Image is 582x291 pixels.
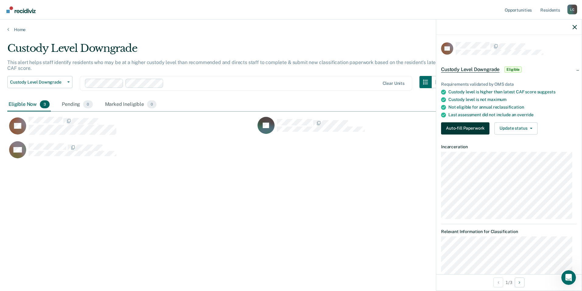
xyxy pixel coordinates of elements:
button: Profile dropdown button [567,5,577,14]
div: Eligible Now [7,98,51,111]
button: Update status [494,122,537,135]
div: Marked Ineligible [104,98,158,111]
p: This alert helps staff identify residents who may be at a higher custody level than recommended a... [7,59,440,71]
div: Custody level is higher than latest CAF score [448,89,577,95]
div: Pending [61,98,94,111]
div: Custody Level Downgrade [7,42,444,59]
a: Navigate to form link [441,122,492,135]
button: Auto-fill Paperwork [441,122,489,135]
span: Eligible [504,66,522,73]
span: override [517,112,534,117]
iframe: Intercom live chat [561,270,576,285]
div: CaseloadOpportunityCell-00529425 [7,141,256,165]
div: Requirements validated by OMS data [441,82,577,87]
img: Recidiviz [6,6,36,13]
div: Custody level is not [448,97,577,102]
dt: Incarceration [441,144,577,149]
div: Not eligible for annual [448,105,577,110]
span: suggests [537,89,556,94]
div: CaseloadOpportunityCell-00468267 [7,117,256,141]
span: Custody Level Downgrade [441,66,500,73]
button: Next Opportunity [515,278,524,287]
span: reclassification [493,105,524,110]
div: 1 / 3 [436,274,582,290]
span: 0 [83,100,93,108]
div: L C [567,5,577,14]
dt: Relevant Information for Classification [441,229,577,234]
a: Home [7,27,575,32]
div: Custody Level DowngradeEligible [436,60,582,79]
span: 3 [40,100,50,108]
div: Last assessment did not include an [448,112,577,117]
button: Previous Opportunity [493,278,503,287]
div: CaseloadOpportunityCell-00502289 [256,117,504,141]
div: Clear units [383,81,405,86]
span: 0 [147,100,156,108]
span: Custody Level Downgrade [10,80,65,85]
span: maximum [487,97,507,102]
